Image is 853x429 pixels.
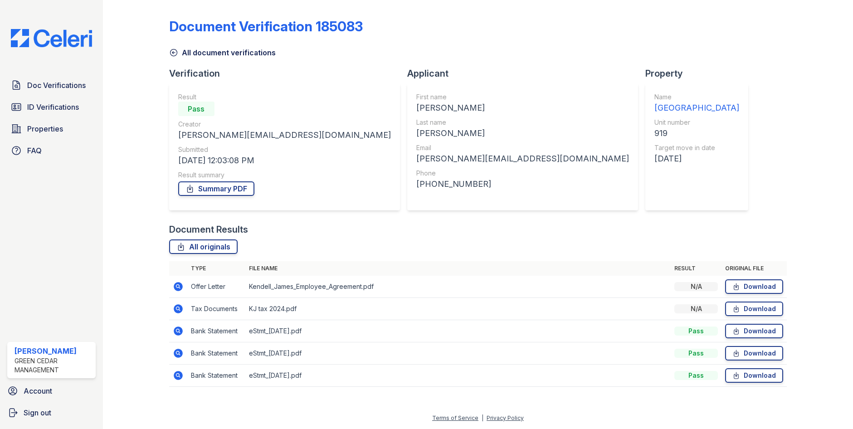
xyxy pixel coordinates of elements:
a: Download [725,279,783,294]
a: Privacy Policy [487,414,524,421]
div: Last name [416,118,629,127]
td: eStmt_[DATE].pdf [245,342,671,365]
a: ID Verifications [7,98,96,116]
a: Download [725,302,783,316]
td: KJ tax 2024.pdf [245,298,671,320]
div: Email [416,143,629,152]
a: Download [725,346,783,361]
div: | [482,414,483,421]
a: Sign out [4,404,99,422]
a: All originals [169,239,238,254]
div: Name [654,93,739,102]
td: Bank Statement [187,320,245,342]
div: [PHONE_NUMBER] [416,178,629,190]
div: Document Verification 185083 [169,18,363,34]
div: Pass [674,349,718,358]
a: FAQ [7,141,96,160]
span: FAQ [27,145,42,156]
span: ID Verifications [27,102,79,112]
td: Bank Statement [187,342,245,365]
div: [DATE] [654,152,739,165]
div: First name [416,93,629,102]
div: Result [178,93,391,102]
td: Bank Statement [187,365,245,387]
span: Sign out [24,407,51,418]
div: Verification [169,67,407,80]
td: Offer Letter [187,276,245,298]
td: Kendell_James_Employee_Agreement.pdf [245,276,671,298]
span: Properties [27,123,63,134]
div: Property [645,67,756,80]
div: [DATE] 12:03:08 PM [178,154,391,167]
a: Name [GEOGRAPHIC_DATA] [654,93,739,114]
div: Submitted [178,145,391,154]
div: Pass [674,327,718,336]
a: Account [4,382,99,400]
div: 919 [654,127,739,140]
div: Result summary [178,171,391,180]
div: [PERSON_NAME][EMAIL_ADDRESS][DOMAIN_NAME] [178,129,391,141]
td: Tax Documents [187,298,245,320]
a: Doc Verifications [7,76,96,94]
span: Doc Verifications [27,80,86,91]
img: CE_Logo_Blue-a8612792a0a2168367f1c8372b55b34899dd931a85d93a1a3d3e32e68fde9ad4.png [4,29,99,47]
iframe: chat widget [815,393,844,420]
a: Download [725,324,783,338]
div: N/A [674,304,718,313]
a: Download [725,368,783,383]
a: All document verifications [169,47,276,58]
div: [PERSON_NAME] [416,127,629,140]
div: [PERSON_NAME][EMAIL_ADDRESS][DOMAIN_NAME] [416,152,629,165]
div: Target move in date [654,143,739,152]
div: Pass [178,102,214,116]
div: [PERSON_NAME] [15,346,92,356]
th: File name [245,261,671,276]
div: Phone [416,169,629,178]
span: Account [24,385,52,396]
th: Original file [721,261,787,276]
a: Terms of Service [432,414,478,421]
div: Document Results [169,223,248,236]
a: Properties [7,120,96,138]
div: N/A [674,282,718,291]
div: [PERSON_NAME] [416,102,629,114]
td: eStmt_[DATE].pdf [245,320,671,342]
div: [GEOGRAPHIC_DATA] [654,102,739,114]
div: Applicant [407,67,645,80]
th: Type [187,261,245,276]
div: Green Cedar Management [15,356,92,375]
th: Result [671,261,721,276]
a: Summary PDF [178,181,254,196]
div: Unit number [654,118,739,127]
div: Pass [674,371,718,380]
td: eStmt_[DATE].pdf [245,365,671,387]
div: Creator [178,120,391,129]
